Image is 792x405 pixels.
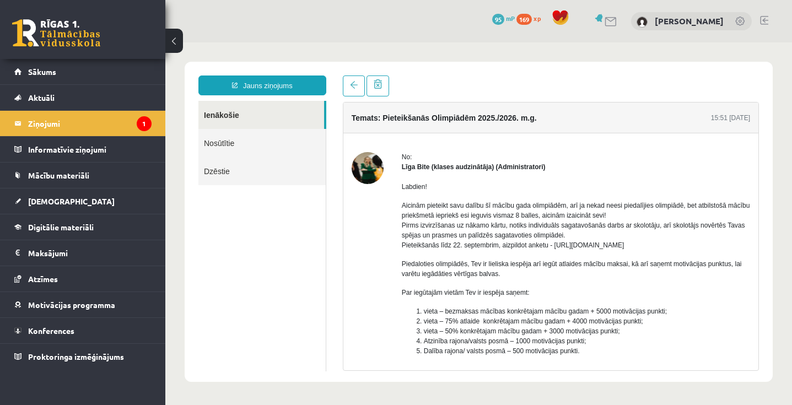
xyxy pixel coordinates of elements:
h4: Temats: Pieteikšanās Olimpiādēm 2025./2026. m.g. [186,71,371,80]
span: [DEMOGRAPHIC_DATA] [28,196,115,206]
a: Sākums [14,59,152,84]
a: Digitālie materiāli [14,214,152,240]
li: Dalība rajona/ valsts posmā – 500 motivācijas punkti. [258,304,585,314]
li: vieta – bezmaksas mācības konkrētajam mācību gadam + 5000 motivācijas punkti; [258,264,585,274]
a: Maksājumi [14,240,152,266]
i: 1 [137,116,152,131]
a: Nosūtītie [33,87,160,115]
a: Aktuāli [14,85,152,110]
legend: Ziņojumi [28,111,152,136]
img: Loreta Kiršblūma [637,17,648,28]
a: 169 xp [516,14,546,23]
span: Mācību materiāli [28,170,89,180]
span: mP [506,14,515,23]
div: No: [236,110,585,120]
p: Piedaloties olimpiādēs, Tev ir lieliska iespēja arī iegūt atlaides mācību maksai, kā arī saņemt m... [236,217,585,236]
p: Aicinām pieteikt savu dalību šī mācību gada olimpiādēm, arī ja nekad neesi piedalījies olimpiādē,... [236,158,585,208]
a: Konferences [14,318,152,343]
a: Ziņojumi1 [14,111,152,136]
a: 95 mP [492,14,515,23]
a: [PERSON_NAME] [655,15,724,26]
span: Proktoringa izmēģinājums [28,352,124,361]
a: Atzīmes [14,266,152,291]
span: 95 [492,14,504,25]
a: Informatīvie ziņojumi [14,137,152,162]
a: Jauns ziņojums [33,33,161,53]
legend: Informatīvie ziņojumi [28,137,152,162]
span: Motivācijas programma [28,300,115,310]
a: Ienākošie [33,58,159,87]
li: vieta – 75% atlaide konkrētajam mācību gadam + 4000 motivācijas punkti; [258,274,585,284]
a: Motivācijas programma [14,292,152,317]
a: Dzēstie [33,115,160,143]
span: xp [534,14,541,23]
span: Atzīmes [28,274,58,284]
a: Rīgas 1. Tālmācības vidusskola [12,19,100,47]
li: vieta – 50% konkrētajam mācību gadam + 3000 motivācijas punkti; [258,284,585,294]
strong: Līga Bite (klases audzinātāja) (Administratori) [236,121,380,128]
span: Aktuāli [28,93,55,102]
span: Sākums [28,67,56,77]
div: 15:51 [DATE] [546,71,585,80]
p: Labdien! [236,139,585,149]
a: Mācību materiāli [14,163,152,188]
img: Līga Bite (klases audzinātāja) [186,110,218,142]
p: Par iegūtajām vietām Tev ir iespēja saņemt: [236,245,585,255]
span: 169 [516,14,532,25]
li: Atzinība rajona/valsts posmā – 1000 motivācijas punkti; [258,294,585,304]
legend: Maksājumi [28,240,152,266]
a: Proktoringa izmēģinājums [14,344,152,369]
span: Digitālie materiāli [28,222,94,232]
a: [DEMOGRAPHIC_DATA] [14,188,152,214]
span: Konferences [28,326,74,336]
